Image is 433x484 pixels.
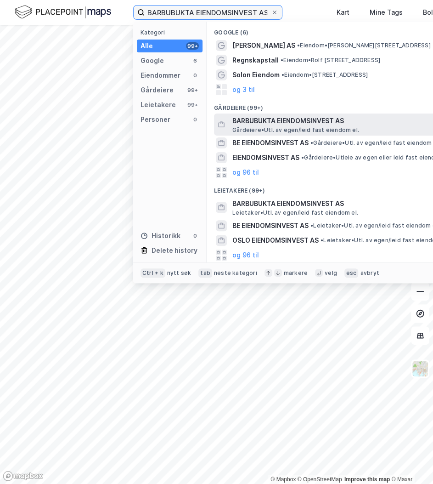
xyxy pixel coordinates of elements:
[298,476,342,483] a: OpenStreetMap
[321,237,323,244] span: •
[232,84,255,95] button: og 3 til
[281,71,284,78] span: •
[232,209,358,216] span: Leietaker • Utl. av egen/leid fast eiendom el.
[284,269,308,277] div: markere
[186,86,199,94] div: 99+
[337,7,349,18] div: Kart
[232,152,299,163] span: EIENDOMSINVEST AS
[344,268,359,278] div: esc
[141,29,202,36] div: Kategori
[141,40,153,51] div: Alle
[232,126,359,134] span: Gårdeiere • Utl. av egen/leid fast eiendom el.
[232,55,279,66] span: Regnskapstall
[232,69,280,80] span: Solon Eiendom
[310,222,313,229] span: •
[232,235,319,246] span: OSLO EIENDOMSINVEST AS
[232,40,295,51] span: [PERSON_NAME] AS
[191,57,199,64] div: 6
[370,7,403,18] div: Mine Tags
[191,72,199,79] div: 0
[198,268,212,278] div: tab
[141,85,174,96] div: Gårdeiere
[360,269,379,277] div: avbryt
[281,57,283,63] span: •
[145,6,271,19] input: Søk på adresse, matrikkel, gårdeiere, leietakere eller personer
[167,269,191,277] div: nytt søk
[344,476,390,483] a: Improve this map
[186,42,199,50] div: 99+
[141,70,180,81] div: Eiendommer
[232,137,309,148] span: BE EIENDOMSINVEST AS
[232,167,259,178] button: og 96 til
[141,114,170,125] div: Personer
[281,71,368,79] span: Eiendom • [STREET_ADDRESS]
[191,232,199,239] div: 0
[270,476,296,483] a: Mapbox
[214,269,257,277] div: neste kategori
[141,230,180,241] div: Historikk
[186,101,199,108] div: 99+
[301,154,304,161] span: •
[152,245,197,256] div: Delete history
[411,360,429,377] img: Z
[232,220,309,231] span: BE EIENDOMSINVEST AS
[141,268,165,278] div: Ctrl + k
[141,55,164,66] div: Google
[297,42,431,49] span: Eiendom • [PERSON_NAME][STREET_ADDRESS]
[297,42,300,49] span: •
[3,471,43,481] a: Mapbox homepage
[15,4,111,20] img: logo.f888ab2527a4732fd821a326f86c7f29.svg
[281,57,380,64] span: Eiendom • Rolf [STREET_ADDRESS]
[141,99,176,110] div: Leietakere
[325,269,337,277] div: velg
[310,139,313,146] span: •
[387,440,433,484] iframe: Chat Widget
[191,116,199,123] div: 0
[232,250,259,261] button: og 96 til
